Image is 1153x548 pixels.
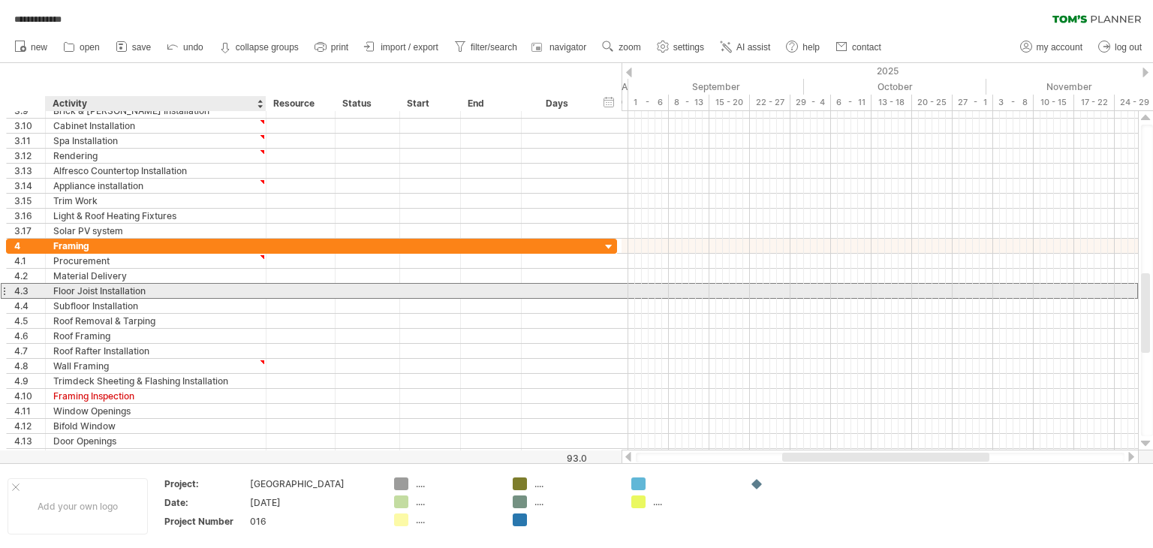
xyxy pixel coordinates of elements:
div: 4.5 [14,314,45,328]
div: Roof Removal & Tarping [53,314,258,328]
div: Window Openings [53,404,258,418]
div: 4.13 [14,434,45,448]
div: Alfresco Countertop Installation [53,164,258,178]
div: 13 - 18 [872,95,912,110]
a: settings [653,38,709,57]
div: [DATE] [250,496,376,509]
span: navigator [549,42,586,53]
div: [GEOGRAPHIC_DATA] [250,477,376,490]
span: log out [1115,42,1142,53]
div: 93.0 [522,453,587,464]
a: print [311,38,353,57]
div: Roof Rafter Installation [53,344,258,358]
div: 4.4 [14,299,45,313]
a: AI assist [716,38,775,57]
div: Days [521,96,592,111]
div: 4.3 [14,284,45,298]
div: 3.15 [14,194,45,208]
div: 4.6 [14,329,45,343]
a: help [782,38,824,57]
div: Framing Inspection [53,389,258,403]
div: 29 - 4 [790,95,831,110]
a: contact [832,38,886,57]
div: October 2025 [804,79,986,95]
div: Cabinet Installation [53,119,258,133]
span: filter/search [471,42,517,53]
span: help [802,42,820,53]
div: Resource [273,96,327,111]
div: 17 - 22 [1074,95,1115,110]
span: settings [673,42,704,53]
div: 4.9 [14,374,45,388]
div: Framing [53,239,258,253]
div: Activity [53,96,257,111]
div: Wall Framing [53,359,258,373]
span: undo [183,42,203,53]
div: End [468,96,513,111]
div: 4.10 [14,389,45,403]
div: Light & Roof Heating Fixtures [53,209,258,223]
a: save [112,38,155,57]
a: new [11,38,52,57]
strong: collapse groups [236,42,299,53]
span: contact [852,42,881,53]
div: 3 - 8 [993,95,1034,110]
span: open [80,42,100,53]
div: 3.10 [14,119,45,133]
span: save [132,42,151,53]
div: Spa Installation [53,134,258,148]
div: 8 - 13 [669,95,709,110]
span: new [31,42,47,53]
div: Project Number [164,515,247,528]
div: 3.14 [14,179,45,193]
div: Trimdeck Sheeting & Flashing Installation [53,374,258,388]
div: 10 - 15 [1034,95,1074,110]
div: 27 - 1 [953,95,993,110]
div: 4.12 [14,419,45,433]
div: Material Delivery [53,269,258,283]
div: Rendering [53,149,258,163]
div: 4.1 [14,254,45,268]
a: import / export [360,38,443,57]
div: Appliance installation [53,179,258,193]
div: 016 [250,515,376,528]
div: Trim Work [53,194,258,208]
div: .... [653,495,735,508]
a: collapse groups [215,38,303,57]
div: 3.13 [14,164,45,178]
div: 4.7 [14,344,45,358]
div: 4.11 [14,404,45,418]
div: Project: [164,477,247,490]
span: AI assist [736,42,770,53]
div: Status [342,96,391,111]
div: 15 - 20 [709,95,750,110]
div: 4.2 [14,269,45,283]
div: Bifold Window [53,419,258,433]
a: my account [1016,38,1087,57]
div: 3.11 [14,134,45,148]
div: Solar PV system [53,224,258,238]
div: Bifold Doors [53,449,258,463]
div: September 2025 [628,79,804,95]
a: zoom [598,38,645,57]
div: 22 - 27 [750,95,790,110]
div: .... [416,495,498,508]
a: filter/search [450,38,522,57]
div: 1 - 6 [628,95,669,110]
span: my account [1037,42,1082,53]
div: .... [416,513,498,526]
div: .... [534,495,616,508]
span: zoom [619,42,640,53]
div: Date: [164,496,247,509]
div: 3.12 [14,149,45,163]
div: .... [416,477,498,490]
a: open [59,38,104,57]
div: 4.8 [14,359,45,373]
a: navigator [529,38,591,57]
div: .... [534,477,616,490]
div: 4.14 [14,449,45,463]
div: Roof Framing [53,329,258,343]
div: 3.16 [14,209,45,223]
div: Floor Joist Installation [53,284,258,298]
div: 20 - 25 [912,95,953,110]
